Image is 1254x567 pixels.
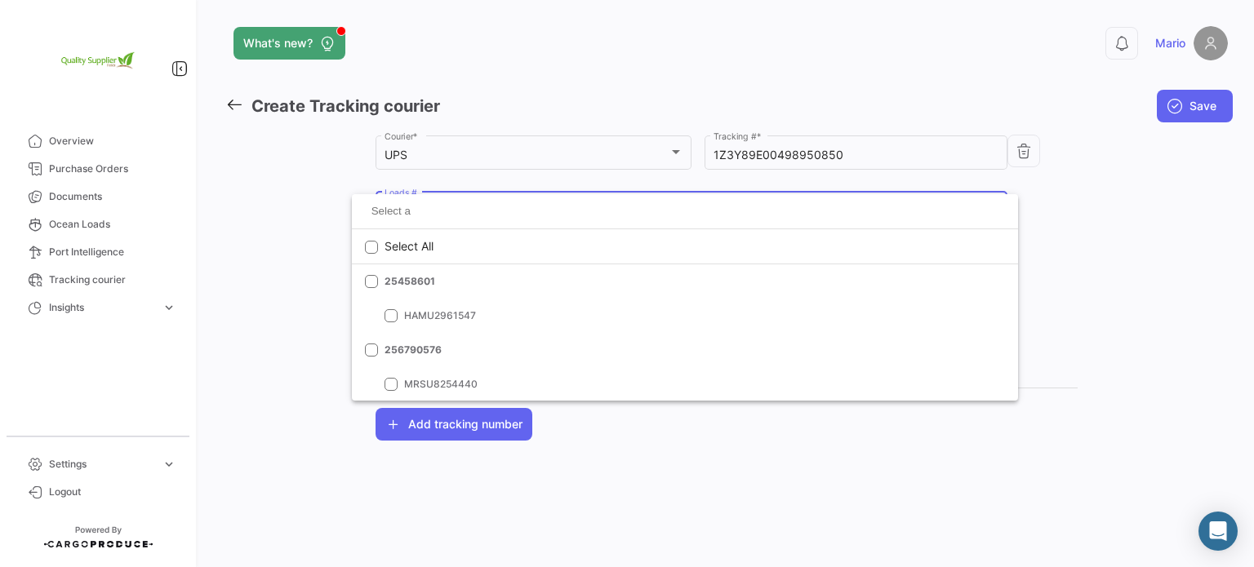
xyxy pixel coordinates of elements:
span: 25458601 [385,274,613,289]
span: 256790576 [385,343,613,357]
span: Select All [385,229,434,264]
input: Select a [365,199,1006,224]
div: Abrir Intercom Messenger [1198,512,1238,551]
span: HAMU2961547 [404,308,633,323]
span: MRSU8254440 [404,377,633,392]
